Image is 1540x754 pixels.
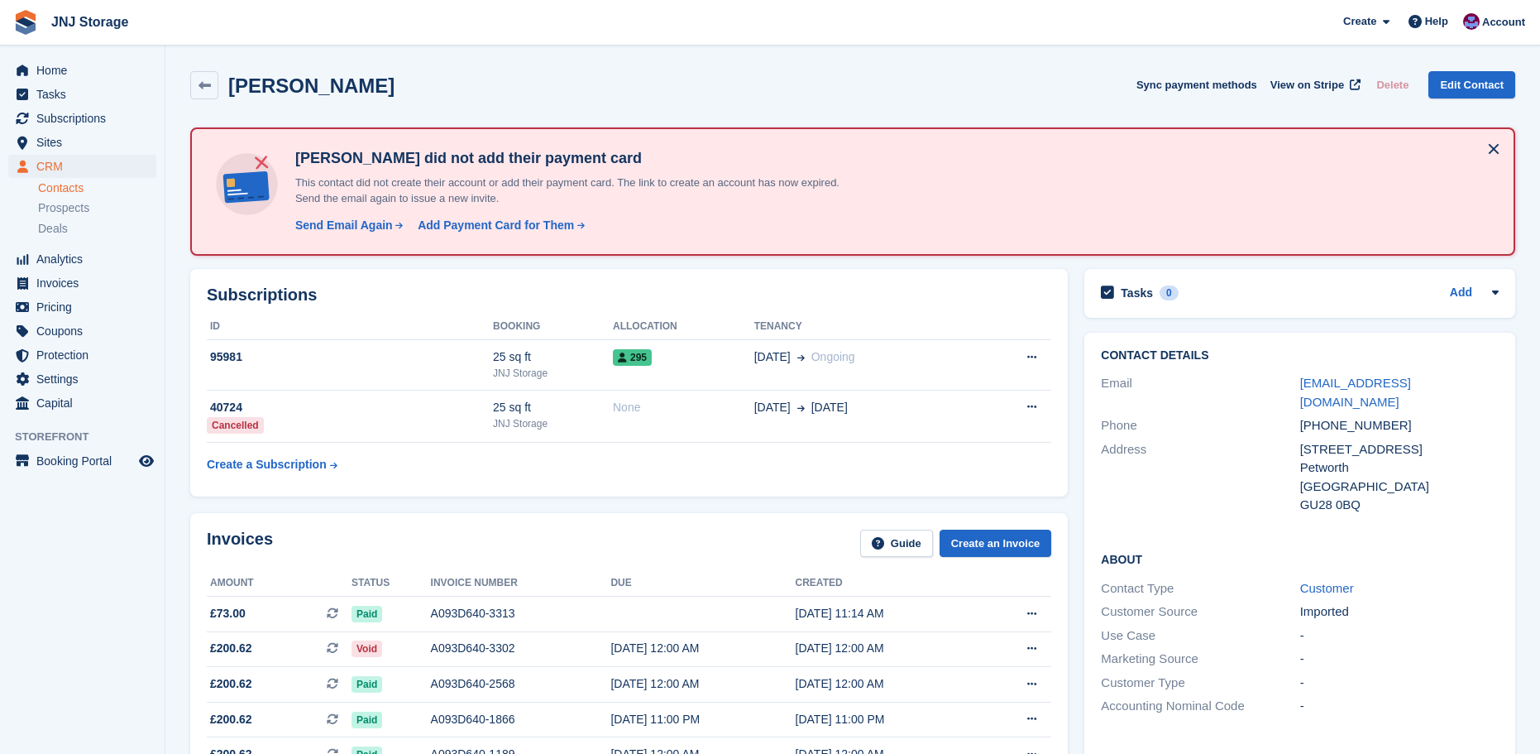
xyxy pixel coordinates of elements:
[493,314,613,340] th: Booking
[8,155,156,178] a: menu
[38,199,156,217] a: Prospects
[1264,71,1364,98] a: View on Stripe
[8,59,156,82] a: menu
[613,349,652,366] span: 295
[207,314,493,340] th: ID
[36,295,136,319] span: Pricing
[352,641,382,657] span: Void
[1300,581,1354,595] a: Customer
[36,449,136,473] span: Booking Portal
[210,605,246,622] span: £73.00
[207,449,337,480] a: Create a Subscription
[36,367,136,391] span: Settings
[207,286,1051,305] h2: Subscriptions
[207,348,493,366] div: 95981
[38,180,156,196] a: Contacts
[1101,416,1299,435] div: Phone
[796,640,980,657] div: [DATE] 12:00 AM
[207,399,493,416] div: 40724
[36,59,136,82] span: Home
[1101,349,1499,363] h2: Contact Details
[212,149,282,219] img: no-card-linked-e7822e413c904bf8b177c4d89f31251c4716f9871600ec3ca5bfc59e148c83f4.svg
[1101,579,1299,598] div: Contact Type
[207,417,264,434] div: Cancelled
[1300,674,1499,693] div: -
[1121,286,1153,300] h2: Tasks
[493,366,613,381] div: JNJ Storage
[15,429,165,445] span: Storefront
[796,605,980,622] div: [DATE] 11:14 AM
[210,711,252,728] span: £200.62
[1343,13,1376,30] span: Create
[431,711,611,728] div: A093D640-1866
[1101,440,1299,515] div: Address
[8,247,156,271] a: menu
[36,247,136,271] span: Analytics
[8,107,156,130] a: menu
[1101,627,1299,646] div: Use Case
[210,640,252,657] span: £200.62
[289,149,868,168] h4: [PERSON_NAME] did not add their payment card
[207,570,352,597] th: Amount
[1463,13,1480,30] img: Jonathan Scrase
[796,711,980,728] div: [DATE] 11:00 PM
[1300,697,1499,716] div: -
[431,605,611,622] div: A093D640-3313
[1101,374,1299,411] div: Email
[8,449,156,473] a: menu
[1300,416,1499,435] div: [PHONE_NUMBER]
[352,676,382,693] span: Paid
[610,640,795,657] div: [DATE] 12:00 AM
[1428,71,1515,98] a: Edit Contact
[1300,440,1499,459] div: [STREET_ADDRESS]
[1101,674,1299,693] div: Customer Type
[811,399,848,416] span: [DATE]
[295,217,393,234] div: Send Email Again
[1370,71,1415,98] button: Delete
[207,456,327,473] div: Create a Subscription
[431,640,611,657] div: A093D640-3302
[36,343,136,367] span: Protection
[1300,376,1411,409] a: [EMAIL_ADDRESS][DOMAIN_NAME]
[352,712,382,728] span: Paid
[8,83,156,106] a: menu
[418,217,574,234] div: Add Payment Card for Them
[493,399,613,416] div: 25 sq ft
[13,10,38,35] img: stora-icon-8386f47178a22dfd0bd8f6a31ec36ba5ce8667c1dd55bd0f319d3a0aa187defe.svg
[1300,478,1499,497] div: [GEOGRAPHIC_DATA]
[352,570,431,597] th: Status
[1300,603,1499,622] div: Imported
[1101,603,1299,622] div: Customer Source
[38,221,68,237] span: Deals
[1482,14,1525,31] span: Account
[45,8,135,36] a: JNJ Storage
[8,295,156,319] a: menu
[1300,650,1499,669] div: -
[940,530,1052,557] a: Create an Invoice
[811,350,855,363] span: Ongoing
[8,391,156,415] a: menu
[431,570,611,597] th: Invoice number
[1450,284,1472,303] a: Add
[754,399,791,416] span: [DATE]
[36,83,136,106] span: Tasks
[38,220,156,238] a: Deals
[8,131,156,154] a: menu
[8,319,156,343] a: menu
[36,319,136,343] span: Coupons
[210,675,252,693] span: £200.62
[36,107,136,130] span: Subscriptions
[610,570,795,597] th: Due
[228,74,395,97] h2: [PERSON_NAME]
[610,675,795,693] div: [DATE] 12:00 AM
[1425,13,1448,30] span: Help
[207,530,273,557] h2: Invoices
[1101,697,1299,716] div: Accounting Nominal Code
[431,675,611,693] div: A093D640-2568
[1270,77,1344,94] span: View on Stripe
[1136,71,1257,98] button: Sync payment methods
[38,200,89,216] span: Prospects
[36,131,136,154] span: Sites
[1300,627,1499,646] div: -
[754,348,791,366] span: [DATE]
